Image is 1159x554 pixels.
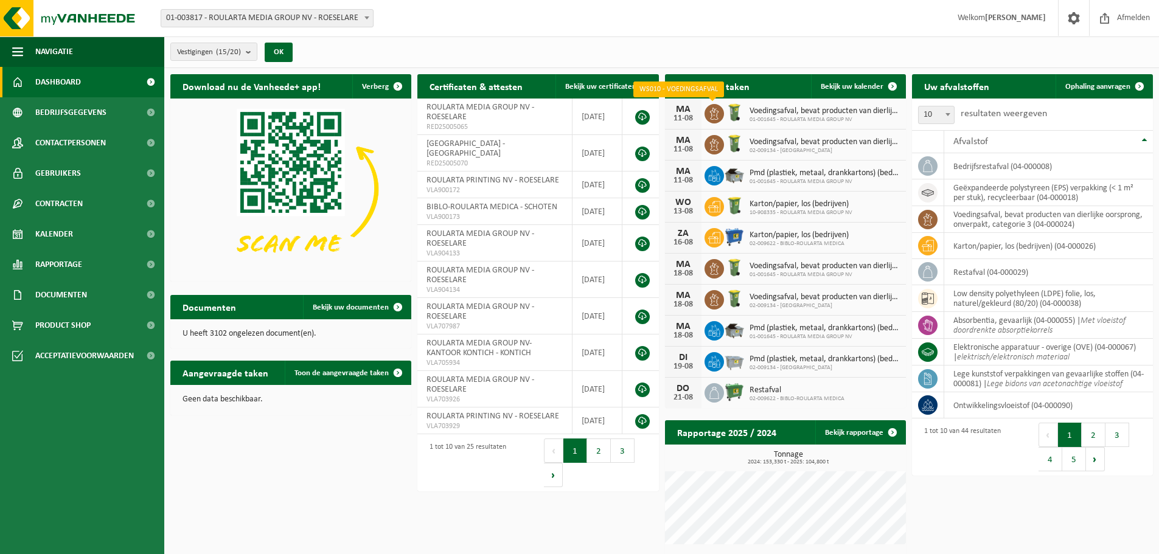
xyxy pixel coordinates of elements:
[671,238,695,247] div: 16-08
[35,36,73,67] span: Navigatie
[573,407,622,434] td: [DATE]
[750,106,900,116] span: Voedingsafval, bevat producten van dierlijke oorsprong, onverpakt, categorie 3
[918,106,955,124] span: 10
[426,358,563,368] span: VLA705934
[750,230,849,240] span: Karton/papier, los (bedrijven)
[944,285,1153,312] td: low density polyethyleen (LDPE) folie, los, naturel/gekleurd (80/20) (04-000038)
[426,302,534,321] span: ROULARTA MEDIA GROUP NV - ROESELARE
[426,212,563,222] span: VLA900173
[161,9,374,27] span: 01-003817 - ROULARTA MEDIA GROUP NV - ROESELARE
[294,369,389,377] span: Toon de aangevraagde taken
[750,116,900,123] span: 01-001645 - ROULARTA MEDIA GROUP NV
[821,83,883,91] span: Bekijk uw kalender
[1105,423,1129,447] button: 3
[35,341,134,371] span: Acceptatievoorwaarden
[750,147,900,154] span: 02-009134 - [GEOGRAPHIC_DATA]
[724,102,745,123] img: WB-0140-HPE-GN-50
[426,322,563,331] span: VLA707987
[944,259,1153,285] td: restafval (04-000029)
[555,74,658,99] a: Bekijk uw certificaten
[35,158,81,189] span: Gebruikers
[724,288,745,309] img: WB-0140-HPE-GN-50
[944,339,1153,365] td: elektronische apparatuur - overige (OVE) (04-000067) |
[944,153,1153,179] td: bedrijfsrestafval (04-000008)
[573,99,622,135] td: [DATE]
[724,319,745,340] img: WB-5000-GAL-GY-01
[944,392,1153,418] td: ontwikkelingsvloeistof (04-000090)
[724,226,745,247] img: WB-0660-HPE-BE-01
[918,421,1001,473] div: 1 tot 10 van 44 resultaten
[426,375,534,394] span: ROULARTA MEDIA GROUP NV - ROESELARE
[953,137,988,147] span: Afvalstof
[426,159,563,168] span: RED25005070
[750,271,900,279] span: 01-001645 - ROULARTA MEDIA GROUP NV
[750,355,900,364] span: Pmd (plastiek, metaal, drankkartons) (bedrijven)
[750,293,900,302] span: Voedingsafval, bevat producten van dierlijke oorsprong, onverpakt, categorie 3
[177,43,241,61] span: Vestigingen
[426,229,534,248] span: ROULARTA MEDIA GROUP NV - ROESELARE
[563,438,587,463] button: 1
[750,199,852,209] span: Karton/papier, los (bedrijven)
[671,362,695,371] div: 19-08
[985,13,1046,23] strong: [PERSON_NAME]
[573,261,622,298] td: [DATE]
[750,168,900,178] span: Pmd (plastiek, metaal, drankkartons) (bedrijven)
[750,261,900,271] span: Voedingsafval, bevat producten van dierlijke oorsprong, onverpakt, categorie 3
[573,371,622,407] td: [DATE]
[750,364,900,372] span: 02-009134 - [GEOGRAPHIC_DATA]
[35,249,82,280] span: Rapportage
[1065,83,1130,91] span: Ophaling aanvragen
[919,106,954,123] span: 10
[1039,423,1058,447] button: Previous
[671,451,906,465] h3: Tonnage
[426,176,559,185] span: ROULARTA PRINTING NV - ROESELARE
[724,195,745,216] img: WB-0240-HPE-GN-50
[313,303,389,311] span: Bekijk uw documenten
[1086,447,1105,471] button: Next
[671,331,695,340] div: 18-08
[35,67,81,97] span: Dashboard
[587,438,611,463] button: 2
[671,291,695,300] div: MA
[671,114,695,123] div: 11-08
[671,145,695,154] div: 11-08
[671,353,695,362] div: DI
[944,206,1153,233] td: voedingsafval, bevat producten van dierlijke oorsprong, onverpakt, categorie 3 (04-000024)
[611,438,635,463] button: 3
[1039,447,1062,471] button: 4
[170,99,411,279] img: Download de VHEPlus App
[426,249,563,258] span: VLA904133
[671,105,695,114] div: MA
[944,365,1153,392] td: lege kunststof verpakkingen van gevaarlijke stoffen (04-000081) |
[671,176,695,185] div: 11-08
[750,386,844,395] span: Restafval
[426,339,532,358] span: ROULARTA MEDIA GROUP NV-KANTOOR KONTICH - KONTICH
[987,379,1122,389] i: Lege bidons van acetonachtige vloeistof
[417,74,535,98] h2: Certificaten & attesten
[170,74,333,98] h2: Download nu de Vanheede+ app!
[35,219,73,249] span: Kalender
[750,209,852,216] span: 10-908335 - ROULARTA MEDIA GROUP NV
[565,83,636,91] span: Bekijk uw certificaten
[573,298,622,334] td: [DATE]
[426,103,534,122] span: ROULARTA MEDIA GROUP NV - ROESELARE
[285,361,410,385] a: Toon de aangevraagde taken
[671,167,695,176] div: MA
[35,189,83,219] span: Contracten
[573,135,622,171] td: [DATE]
[216,48,241,56] count: (15/20)
[944,233,1153,259] td: karton/papier, los (bedrijven) (04-000026)
[724,350,745,371] img: WB-2500-GAL-GY-01
[750,137,900,147] span: Voedingsafval, bevat producten van dierlijke oorsprong, onverpakt, categorie 3
[811,74,905,99] a: Bekijk uw kalender
[426,139,505,158] span: [GEOGRAPHIC_DATA] - [GEOGRAPHIC_DATA]
[815,420,905,445] a: Bekijk rapportage
[426,421,563,431] span: VLA703929
[961,109,1047,119] label: resultaten weergeven
[161,10,373,27] span: 01-003817 - ROULARTA MEDIA GROUP NV - ROESELARE
[35,128,106,158] span: Contactpersonen
[1056,74,1152,99] a: Ophaling aanvragen
[426,185,563,195] span: VLA900172
[303,295,410,319] a: Bekijk uw documenten
[426,122,563,132] span: RED25005065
